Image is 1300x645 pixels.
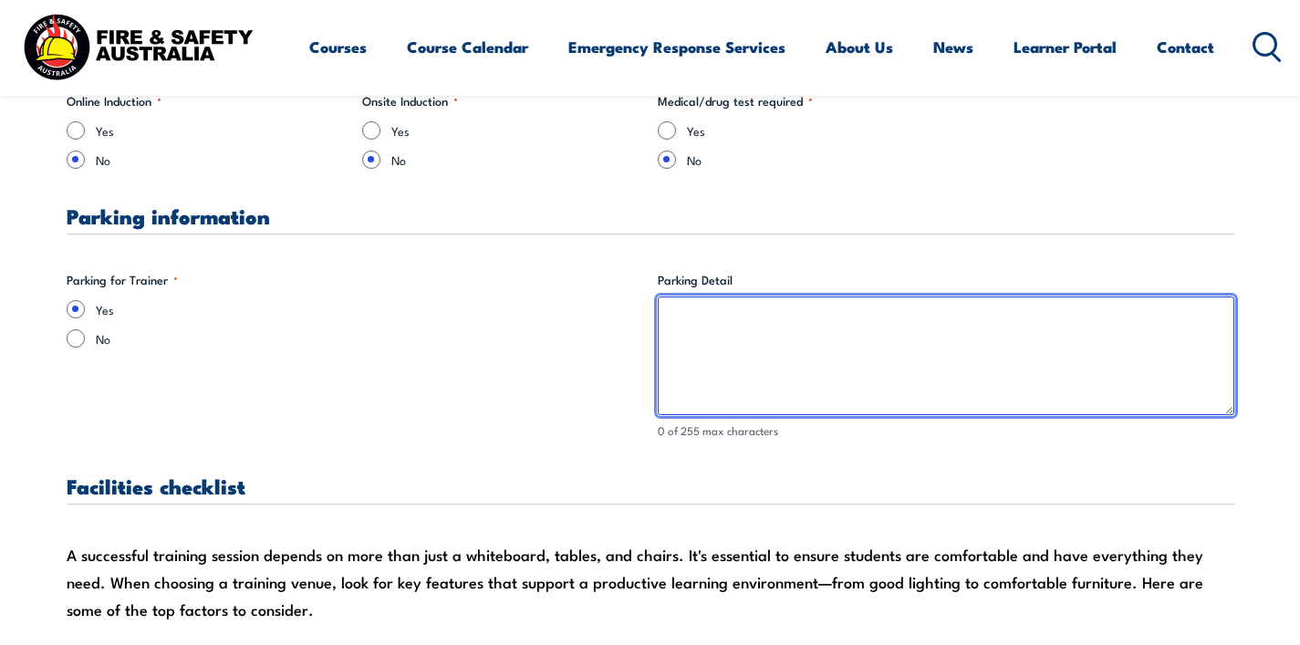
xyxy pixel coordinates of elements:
[687,151,939,169] label: No
[96,121,348,140] label: Yes
[96,329,643,348] label: No
[67,541,1234,623] div: A successful training session depends on more than just a whiteboard, tables, and chairs. It's es...
[658,92,813,110] legend: Medical/drug test required
[309,23,367,71] a: Courses
[391,151,643,169] label: No
[67,271,178,289] legend: Parking for Trainer
[1157,23,1214,71] a: Contact
[96,151,348,169] label: No
[1014,23,1117,71] a: Learner Portal
[362,92,458,110] legend: Onsite Induction
[658,422,1234,440] div: 0 of 255 max characters
[67,205,1234,226] h3: Parking information
[407,23,528,71] a: Course Calendar
[933,23,973,71] a: News
[67,92,161,110] legend: Online Induction
[826,23,893,71] a: About Us
[67,475,1234,496] h3: Facilities checklist
[96,300,643,318] label: Yes
[391,121,643,140] label: Yes
[658,271,1234,289] label: Parking Detail
[568,23,785,71] a: Emergency Response Services
[687,121,939,140] label: Yes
